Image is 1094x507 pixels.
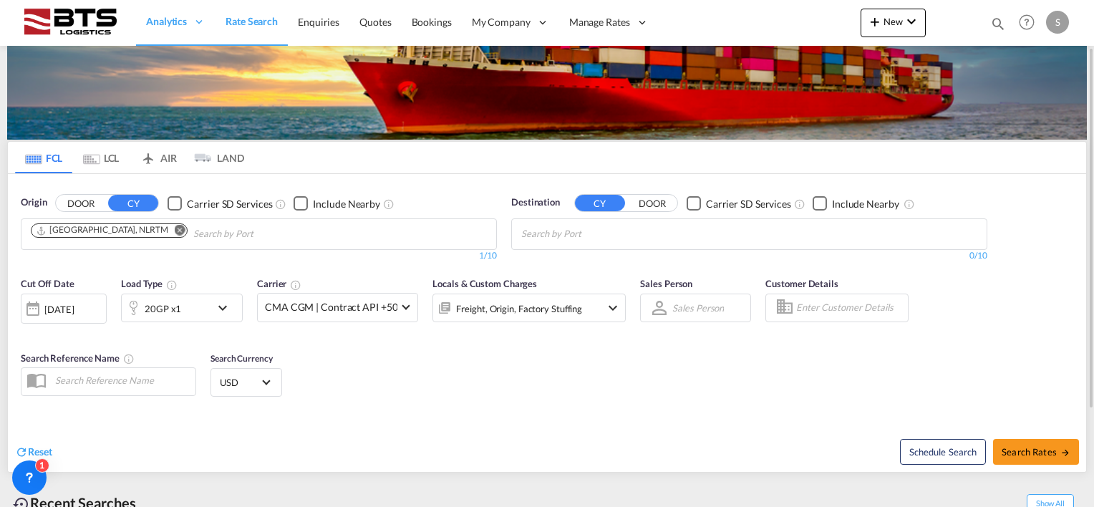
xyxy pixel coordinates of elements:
md-icon: icon-magnify [990,16,1006,32]
md-icon: icon-chevron-down [903,13,920,30]
md-icon: icon-arrow-right [1060,448,1070,458]
button: CY [108,195,158,211]
span: Cut Off Date [21,278,74,289]
span: USD [220,376,260,389]
span: Quotes [359,16,391,28]
md-chips-wrap: Chips container with autocompletion. Enter the text area, type text to search, and then use the u... [519,219,663,246]
div: OriginDOOR CY Checkbox No InkUnchecked: Search for CY (Container Yard) services for all selected ... [8,174,1086,471]
span: Customer Details [765,278,838,289]
md-tab-item: FCL [15,142,72,173]
span: Destination [511,195,560,210]
span: Locals & Custom Charges [432,278,537,289]
span: Help [1015,10,1039,34]
div: Help [1015,10,1046,36]
div: Press delete to remove this chip. [36,224,171,236]
md-icon: icon-refresh [15,445,28,458]
div: icon-magnify [990,16,1006,37]
button: CY [575,195,625,211]
input: Search Reference Name [48,370,195,391]
div: Carrier SD Services [187,197,272,211]
md-icon: Unchecked: Ignores neighbouring ports when fetching rates.Checked : Includes neighbouring ports w... [383,198,394,210]
div: Include Nearby [832,197,899,211]
span: Search Reference Name [21,352,135,364]
md-select: Select Currency: $ USDUnited States Dollar [218,372,274,392]
span: Manage Rates [569,15,630,29]
md-tab-item: LCL [72,142,130,173]
span: Enquiries [298,16,339,28]
div: 0/10 [511,250,987,262]
md-chips-wrap: Chips container. Use arrow keys to select chips. [29,219,335,246]
md-datepicker: Select [21,322,32,341]
span: Sales Person [640,278,692,289]
md-icon: The selected Trucker/Carrierwill be displayed in the rate results If the rates are from another f... [290,279,301,291]
div: Carrier SD Services [706,197,791,211]
input: Chips input. [521,223,657,246]
md-icon: Unchecked: Ignores neighbouring ports when fetching rates.Checked : Includes neighbouring ports w... [904,198,915,210]
div: [DATE] [21,294,107,324]
md-checkbox: Checkbox No Ink [687,195,791,211]
div: icon-refreshReset [15,445,52,460]
span: Load Type [121,278,178,289]
span: New [866,16,920,27]
span: My Company [472,15,531,29]
span: Reset [28,445,52,458]
div: [DATE] [44,303,74,316]
span: Rate Search [226,15,278,27]
button: Note: By default Schedule search will only considerorigin ports, destination ports and cut off da... [900,439,986,465]
div: Freight Origin Factory Stuffingicon-chevron-down [432,294,626,322]
span: Bookings [412,16,452,28]
button: Search Ratesicon-arrow-right [993,439,1079,465]
md-icon: icon-airplane [140,150,157,160]
md-icon: icon-chevron-down [214,299,238,317]
div: Freight Origin Factory Stuffing [456,299,582,319]
md-icon: Unchecked: Search for CY (Container Yard) services for all selected carriers.Checked : Search for... [794,198,805,210]
div: 20GP x1icon-chevron-down [121,294,243,322]
md-icon: icon-information-outline [166,279,178,291]
button: DOOR [627,195,677,212]
md-checkbox: Checkbox No Ink [294,195,380,211]
img: cdcc71d0be7811ed9adfbf939d2aa0e8.png [21,6,118,39]
div: 1/10 [21,250,497,262]
div: S [1046,11,1069,34]
div: Include Nearby [313,197,380,211]
input: Chips input. [193,223,329,246]
md-icon: Your search will be saved by the below given name [123,353,135,364]
input: Enter Customer Details [796,297,904,319]
md-icon: icon-plus 400-fg [866,13,884,30]
button: Remove [165,224,187,238]
md-icon: icon-chevron-down [604,299,621,317]
md-icon: Unchecked: Search for CY (Container Yard) services for all selected carriers.Checked : Search for... [275,198,286,210]
md-pagination-wrapper: Use the left and right arrow keys to navigate between tabs [15,142,244,173]
md-tab-item: AIR [130,142,187,173]
button: DOOR [56,195,106,212]
button: icon-plus 400-fgNewicon-chevron-down [861,9,926,37]
div: Rotterdam, NLRTM [36,224,168,236]
md-select: Sales Person [671,297,725,318]
md-checkbox: Checkbox No Ink [168,195,272,211]
md-tab-item: LAND [187,142,244,173]
span: Search Currency [210,353,273,364]
div: 20GP x1 [145,299,181,319]
span: CMA CGM | Contract API +50 [265,300,397,314]
span: Carrier [257,278,301,289]
span: Search Rates [1002,446,1070,458]
span: Origin [21,195,47,210]
span: Analytics [146,14,187,29]
md-checkbox: Checkbox No Ink [813,195,899,211]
